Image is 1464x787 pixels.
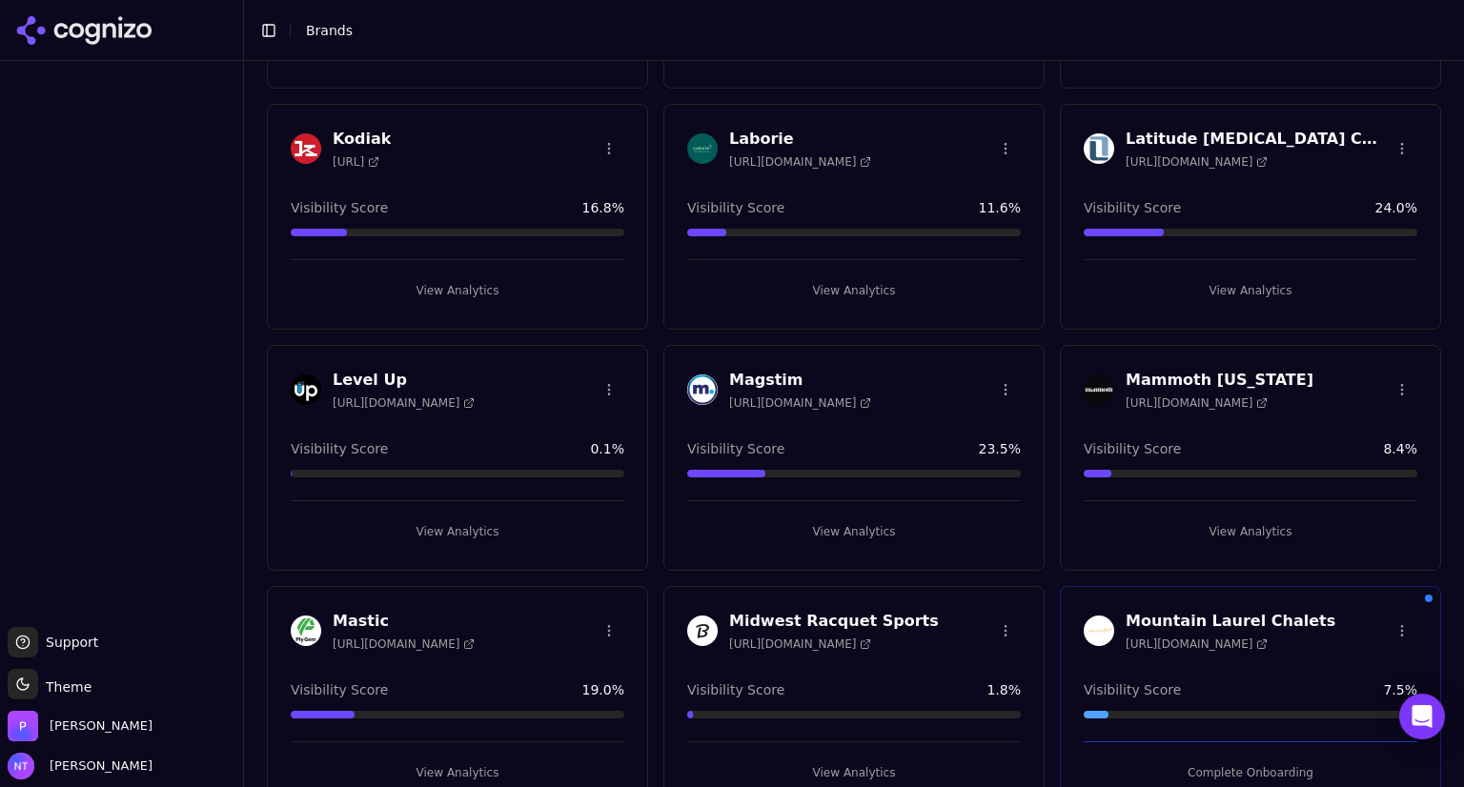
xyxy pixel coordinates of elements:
button: View Analytics [1084,275,1417,306]
span: [URL][DOMAIN_NAME] [729,154,871,170]
span: Visibility Score [291,680,388,699]
button: View Analytics [1084,516,1417,547]
img: Mammoth New York [1084,374,1114,405]
span: [URL] [333,154,379,170]
span: 11.6 % [979,198,1021,217]
span: [URL][DOMAIN_NAME] [729,636,871,652]
span: Visibility Score [687,439,784,458]
button: View Analytics [291,516,624,547]
span: [URL][DOMAIN_NAME] [1126,154,1268,170]
span: Visibility Score [291,198,388,217]
span: Brands [306,23,353,38]
img: Magstim [687,374,718,405]
span: Theme [38,679,91,695]
span: 0.1 % [590,439,624,458]
span: Visibility Score [1084,439,1181,458]
span: [URL][DOMAIN_NAME] [1126,395,1268,411]
h3: Mammoth [US_STATE] [1126,369,1313,392]
h3: Mastic [333,610,475,633]
span: 23.5 % [979,439,1021,458]
nav: breadcrumb [306,21,1411,40]
h3: Kodiak [333,128,391,151]
span: 7.5 % [1383,680,1417,699]
h3: Mountain Laurel Chalets [1126,610,1335,633]
button: View Analytics [687,516,1021,547]
div: Open Intercom Messenger [1399,694,1445,739]
button: Open organization switcher [8,711,152,741]
img: Mountain Laurel Chalets [1084,615,1114,646]
span: Support [38,633,98,652]
span: 1.8 % [986,680,1021,699]
span: Visibility Score [291,439,388,458]
span: Visibility Score [1084,198,1181,217]
span: 16.8 % [582,198,624,217]
img: Midwest Racquet Sports [687,615,718,646]
span: 24.0 % [1375,198,1417,217]
h3: Midwest Racquet Sports [729,610,939,633]
img: Perrill [8,711,38,741]
span: Visibility Score [1084,680,1181,699]
img: Nate Tower [8,753,34,779]
h3: Laborie [729,128,871,151]
span: 8.4 % [1383,439,1417,458]
h3: Latitude [MEDICAL_DATA] Care [1126,128,1387,151]
span: 19.0 % [582,680,624,699]
img: Mastic [291,615,321,646]
span: [URL][DOMAIN_NAME] [333,636,475,652]
h3: Magstim [729,369,871,392]
span: Visibility Score [687,680,784,699]
span: [URL][DOMAIN_NAME] [1126,636,1268,652]
img: Level Up [291,374,321,405]
button: Open user button [8,753,152,779]
img: Kodiak [291,133,321,164]
img: Laborie [687,133,718,164]
img: Latitude Food Allergy Care [1084,133,1114,164]
span: Visibility Score [687,198,784,217]
span: [PERSON_NAME] [42,757,152,775]
span: [URL][DOMAIN_NAME] [729,395,871,411]
span: Perrill [50,717,152,735]
span: [URL][DOMAIN_NAME] [333,395,475,411]
button: View Analytics [291,275,624,306]
h3: Level Up [333,369,475,392]
button: View Analytics [687,275,1021,306]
